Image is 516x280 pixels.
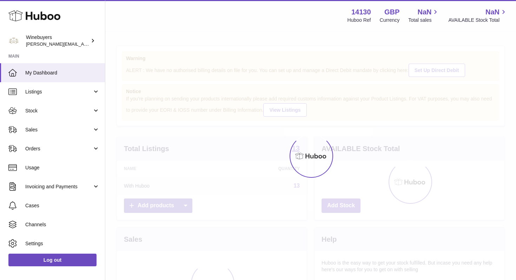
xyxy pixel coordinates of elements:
span: Usage [25,164,100,171]
div: Currency [380,17,400,24]
span: Total sales [408,17,439,24]
strong: GBP [384,7,399,17]
span: NaN [485,7,500,17]
span: [PERSON_NAME][EMAIL_ADDRESS][DOMAIN_NAME] [26,41,141,47]
span: Orders [25,145,92,152]
span: Sales [25,126,92,133]
img: peter@winebuyers.com [8,35,19,46]
span: Settings [25,240,100,247]
span: Channels [25,221,100,228]
span: Cases [25,202,100,209]
a: NaN AVAILABLE Stock Total [448,7,508,24]
div: Huboo Ref [348,17,371,24]
span: NaN [417,7,431,17]
span: AVAILABLE Stock Total [448,17,508,24]
a: NaN Total sales [408,7,439,24]
strong: 14130 [351,7,371,17]
span: Stock [25,108,92,114]
span: Invoicing and Payments [25,183,92,190]
span: Listings [25,89,92,95]
span: My Dashboard [25,70,100,76]
a: Log out [8,254,97,266]
div: Winebuyers [26,34,89,47]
